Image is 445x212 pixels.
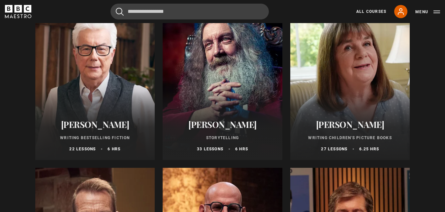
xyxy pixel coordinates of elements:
a: All Courses [356,9,386,15]
button: Submit the search query [116,8,124,16]
a: [PERSON_NAME] Writing Children's Picture Books 27 lessons 6.25 hrs [290,2,410,160]
h2: [PERSON_NAME] [171,119,274,130]
svg: BBC Maestro [5,5,31,18]
h2: [PERSON_NAME] [298,119,402,130]
a: [PERSON_NAME] Storytelling 33 lessons 6 hrs [163,2,282,160]
a: [PERSON_NAME] Writing Bestselling Fiction 22 lessons 6 hrs [35,2,155,160]
p: Storytelling [171,135,274,141]
p: 6.25 hrs [359,146,379,152]
input: Search [111,4,269,19]
p: 33 lessons [197,146,223,152]
p: 6 hrs [235,146,248,152]
p: 6 hrs [108,146,120,152]
p: Writing Children's Picture Books [298,135,402,141]
p: 22 lessons [69,146,96,152]
p: 27 lessons [321,146,347,152]
button: Toggle navigation [415,9,440,15]
h2: [PERSON_NAME] [43,119,147,130]
p: Writing Bestselling Fiction [43,135,147,141]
